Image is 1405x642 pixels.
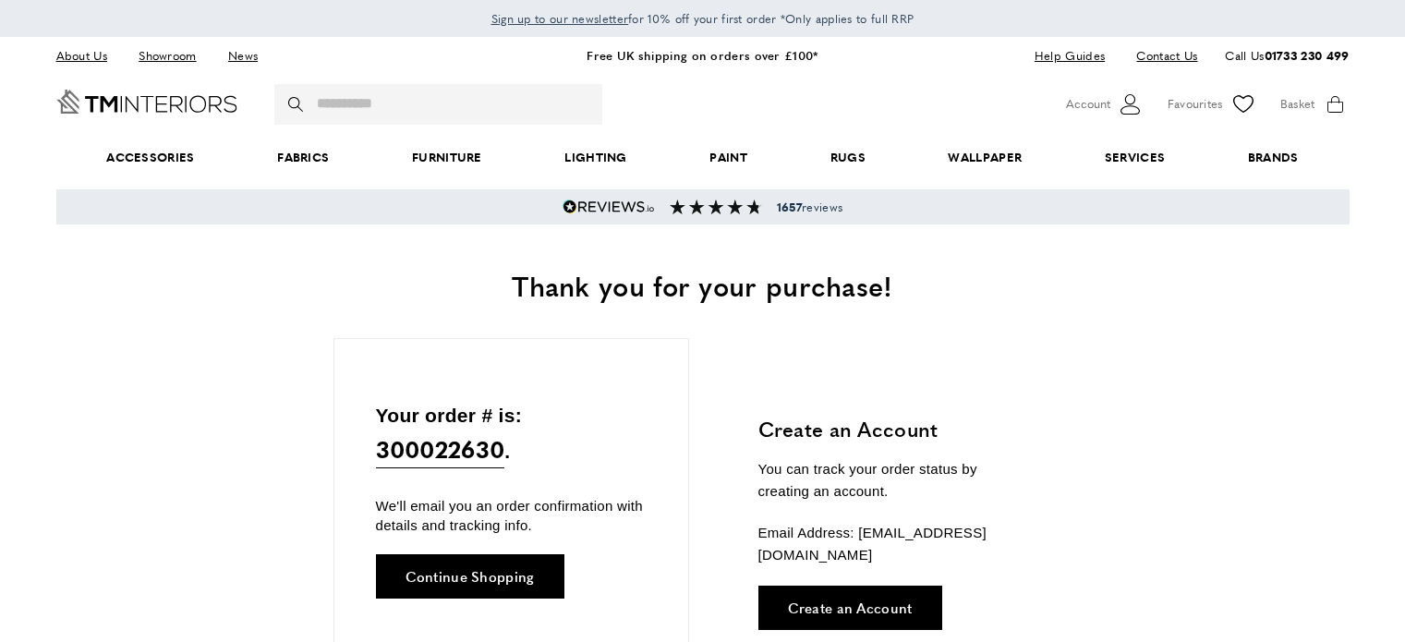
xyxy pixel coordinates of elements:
span: for 10% off your first order *Only applies to full RRP [491,10,914,27]
a: Showroom [125,43,210,68]
span: Account [1066,94,1110,114]
a: Free UK shipping on orders over £100* [587,46,818,64]
img: Reviews.io 5 stars [563,200,655,214]
a: Brands [1206,129,1339,186]
span: 300022630 [376,430,505,468]
a: Furniture [370,129,523,186]
p: We'll email you an order confirmation with details and tracking info. [376,496,647,535]
a: News [214,43,272,68]
p: Email Address: [EMAIL_ADDRESS][DOMAIN_NAME] [758,522,1031,566]
a: About Us [56,43,121,68]
span: Create an Account [788,600,913,614]
a: Wallpaper [907,129,1063,186]
span: Sign up to our newsletter [491,10,629,27]
a: Continue Shopping [376,554,564,599]
a: Contact Us [1122,43,1197,68]
span: Thank you for your purchase! [512,265,892,305]
a: Lighting [524,129,669,186]
button: Customer Account [1066,91,1145,118]
p: Call Us [1225,46,1349,66]
span: Continue Shopping [406,569,535,583]
strong: 1657 [777,199,802,215]
a: Paint [669,129,789,186]
a: Rugs [789,129,907,186]
a: Fabrics [236,129,370,186]
img: Reviews section [670,200,762,214]
button: Search [288,84,307,125]
a: Go to Home page [56,90,237,114]
p: Your order # is: . [376,400,647,469]
a: Services [1063,129,1206,186]
span: Favourites [1168,94,1223,114]
h3: Create an Account [758,415,1031,443]
a: Create an Account [758,586,942,630]
span: reviews [777,200,842,214]
a: 01733 230 499 [1265,46,1350,64]
a: Help Guides [1021,43,1119,68]
span: Accessories [65,129,236,186]
a: Favourites [1168,91,1257,118]
a: Sign up to our newsletter [491,9,629,28]
p: You can track your order status by creating an account. [758,458,1031,503]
